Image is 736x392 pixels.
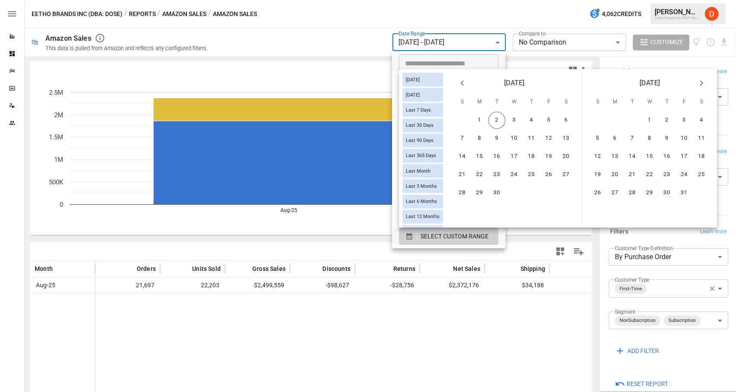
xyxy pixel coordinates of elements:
button: 21 [453,166,471,183]
button: 4 [523,112,540,129]
button: 12 [540,130,557,147]
span: Wednesday [642,93,657,111]
span: Last 6 Months [402,199,440,204]
div: Last 12 Months [402,210,443,224]
button: 15 [641,148,658,165]
span: [DATE] [402,92,423,98]
button: 29 [641,184,658,202]
button: 30 [488,184,505,202]
div: Last 30 Days [402,119,443,132]
button: 26 [540,166,557,183]
button: 23 [658,166,675,183]
li: [DATE] [392,72,505,89]
span: Monday [607,93,623,111]
div: [DATE] [402,73,443,87]
span: Last 7 Days [402,107,434,113]
li: Last Quarter [392,210,505,228]
button: 23 [488,166,505,183]
span: Tuesday [489,93,505,111]
span: Sunday [454,93,470,111]
button: 28 [453,184,471,202]
button: 18 [693,148,710,165]
li: This Quarter [392,193,505,210]
div: [DATE] [402,88,443,102]
button: 10 [505,130,523,147]
button: 14 [624,148,641,165]
div: Last 7 Days [402,103,443,117]
span: Wednesday [506,93,522,111]
li: Last 3 Months [392,124,505,141]
div: Last 3 Months [402,179,443,193]
span: Last 12 Months [402,214,443,219]
button: 2 [658,112,675,129]
span: Saturday [558,93,574,111]
button: 20 [557,148,575,165]
span: Sunday [590,93,605,111]
button: 5 [540,112,557,129]
button: 19 [540,148,557,165]
span: SELECT CUSTOM RANGE [421,231,489,242]
button: 25 [523,166,540,183]
button: 3 [675,112,693,129]
button: 30 [658,184,675,202]
div: Last 90 Days [402,134,443,148]
li: Last 6 Months [392,141,505,158]
button: Previous month [453,74,471,92]
span: Friday [676,93,692,111]
span: Friday [541,93,556,111]
span: Last 90 Days [402,138,437,143]
button: 17 [675,148,693,165]
span: Tuesday [624,93,640,111]
button: 8 [641,130,658,147]
li: Last 30 Days [392,106,505,124]
li: Last 7 Days [392,89,505,106]
button: 2 [488,112,505,129]
button: 5 [589,130,606,147]
button: SELECT CUSTOM RANGE [399,228,498,245]
button: 13 [606,148,624,165]
span: Last Month [402,168,434,174]
span: Last 365 Days [402,153,440,158]
button: 16 [488,148,505,165]
button: 7 [453,130,471,147]
button: 19 [589,166,606,183]
button: 6 [557,112,575,129]
button: 9 [488,130,505,147]
button: 27 [557,166,575,183]
button: 31 [675,184,693,202]
button: 3 [505,112,523,129]
button: 28 [624,184,641,202]
button: 4 [693,112,710,129]
span: Last 30 Days [402,122,437,128]
span: [DATE] [402,77,423,83]
button: 13 [557,130,575,147]
div: Last 6 Months [402,195,443,209]
button: 26 [589,184,606,202]
button: 22 [641,166,658,183]
span: Thursday [524,93,539,111]
button: 21 [624,166,641,183]
span: Last 3 Months [402,183,440,189]
span: [DATE] [504,77,524,89]
button: 10 [675,130,693,147]
span: Saturday [694,93,709,111]
button: 1 [471,112,488,129]
button: 20 [606,166,624,183]
li: Month to Date [392,176,505,193]
button: 11 [693,130,710,147]
div: Last 365 Days [402,149,443,163]
button: 8 [471,130,488,147]
button: 27 [606,184,624,202]
li: Last 12 Months [392,158,505,176]
button: 15 [471,148,488,165]
button: 16 [658,148,675,165]
button: 7 [624,130,641,147]
button: 24 [675,166,693,183]
button: 9 [658,130,675,147]
button: 18 [523,148,540,165]
span: [DATE] [640,77,660,89]
button: 22 [471,166,488,183]
button: 1 [641,112,658,129]
div: Last Month [402,164,443,178]
button: 29 [471,184,488,202]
